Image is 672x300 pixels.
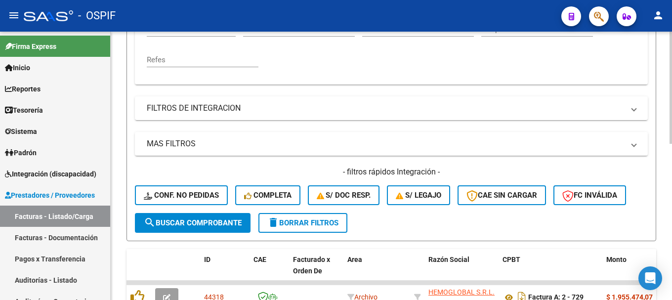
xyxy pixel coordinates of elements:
[250,249,289,293] datatable-header-cell: CAE
[387,185,450,205] button: S/ legajo
[602,249,662,293] datatable-header-cell: Monto
[200,249,250,293] datatable-header-cell: ID
[553,185,626,205] button: FC Inválida
[235,185,300,205] button: Completa
[562,191,617,200] span: FC Inválida
[144,218,242,227] span: Buscar Comprobante
[638,266,662,290] div: Open Intercom Messenger
[289,249,343,293] datatable-header-cell: Facturado x Orden De
[5,169,96,179] span: Integración (discapacidad)
[652,9,664,21] mat-icon: person
[5,126,37,137] span: Sistema
[78,5,116,27] span: - OSPIF
[135,132,648,156] mat-expansion-panel-header: MAS FILTROS
[8,9,20,21] mat-icon: menu
[258,213,347,233] button: Borrar Filtros
[135,213,251,233] button: Buscar Comprobante
[253,256,266,263] span: CAE
[343,249,410,293] datatable-header-cell: Area
[267,216,279,228] mat-icon: delete
[317,191,371,200] span: S/ Doc Resp.
[267,218,338,227] span: Borrar Filtros
[244,191,292,200] span: Completa
[466,191,537,200] span: CAE SIN CARGAR
[503,256,520,263] span: CPBT
[293,256,330,275] span: Facturado x Orden De
[5,147,37,158] span: Padrón
[428,288,495,296] span: HEMOGLOBAL S.R.L.
[499,249,602,293] datatable-header-cell: CPBT
[204,256,210,263] span: ID
[135,167,648,177] h4: - filtros rápidos Integración -
[458,185,546,205] button: CAE SIN CARGAR
[144,216,156,228] mat-icon: search
[144,191,219,200] span: Conf. no pedidas
[428,256,469,263] span: Razón Social
[424,249,499,293] datatable-header-cell: Razón Social
[5,84,41,94] span: Reportes
[135,185,228,205] button: Conf. no pedidas
[606,256,627,263] span: Monto
[147,103,624,114] mat-panel-title: FILTROS DE INTEGRACION
[5,105,43,116] span: Tesorería
[5,190,95,201] span: Prestadores / Proveedores
[396,191,441,200] span: S/ legajo
[308,185,380,205] button: S/ Doc Resp.
[5,62,30,73] span: Inicio
[347,256,362,263] span: Area
[147,138,624,149] mat-panel-title: MAS FILTROS
[5,41,56,52] span: Firma Express
[135,96,648,120] mat-expansion-panel-header: FILTROS DE INTEGRACION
